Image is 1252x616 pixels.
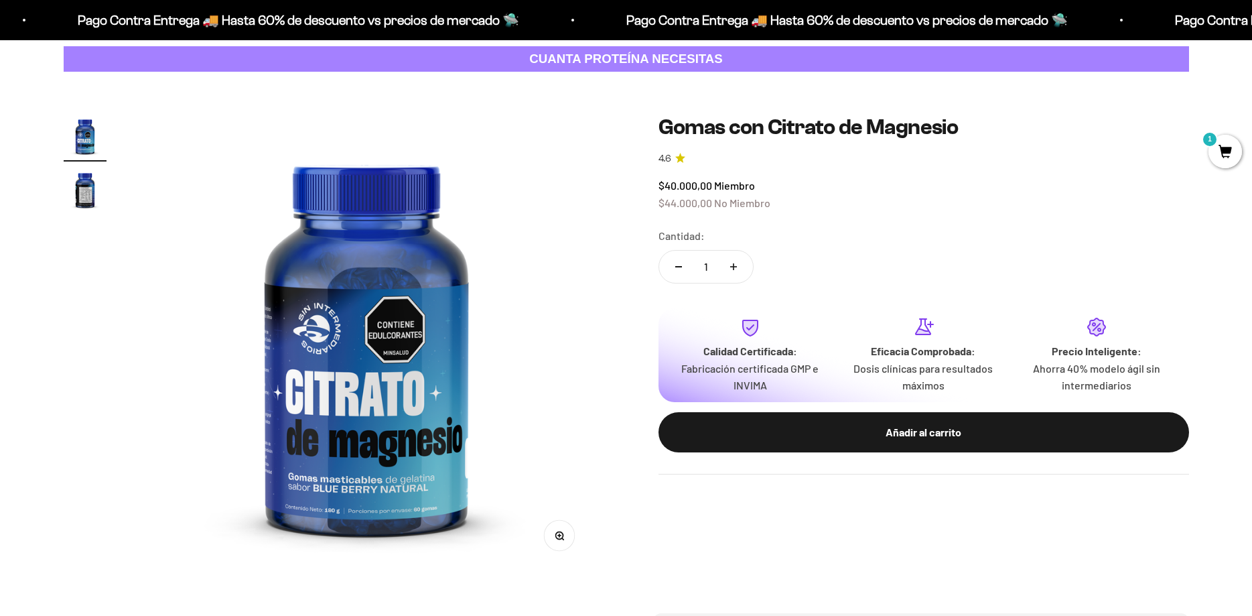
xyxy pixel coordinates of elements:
img: Gomas con Citrato de Magnesio [64,115,107,158]
a: CUANTA PROTEÍNA NECESITAS [64,46,1189,72]
p: Pago Contra Entrega 🚚 Hasta 60% de descuento vs precios de mercado 🛸 [76,9,517,31]
img: Gomas con Citrato de Magnesio [64,168,107,211]
strong: Precio Inteligente: [1052,345,1141,357]
p: Dosis clínicas para resultados máximos [847,360,999,394]
strong: Eficacia Comprobada: [871,345,975,357]
a: 1 [1208,145,1242,160]
button: Añadir al carrito [658,412,1189,452]
button: Reducir cantidad [659,251,698,283]
span: $40.000,00 [658,179,712,192]
p: Pago Contra Entrega 🚚 Hasta 60% de descuento vs precios de mercado 🛸 [624,9,1066,31]
h1: Gomas con Citrato de Magnesio [658,115,1189,140]
strong: CUANTA PROTEÍNA NECESITAS [529,52,723,66]
img: Gomas con Citrato de Magnesio [139,115,594,570]
span: No Miembro [714,196,770,209]
a: 4.64.6 de 5.0 estrellas [658,151,1189,166]
span: Miembro [714,179,755,192]
button: Ir al artículo 1 [64,115,107,162]
button: Aumentar cantidad [714,251,753,283]
label: Cantidad: [658,227,705,245]
span: 4.6 [658,151,671,166]
mark: 1 [1202,131,1218,147]
p: Fabricación certificada GMP e INVIMA [675,360,827,394]
strong: Calidad Certificada: [703,345,797,357]
button: Ir al artículo 2 [64,168,107,215]
p: Ahorra 40% modelo ágil sin intermediarios [1021,360,1173,394]
span: $44.000,00 [658,196,712,209]
div: Añadir al carrito [685,424,1162,441]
